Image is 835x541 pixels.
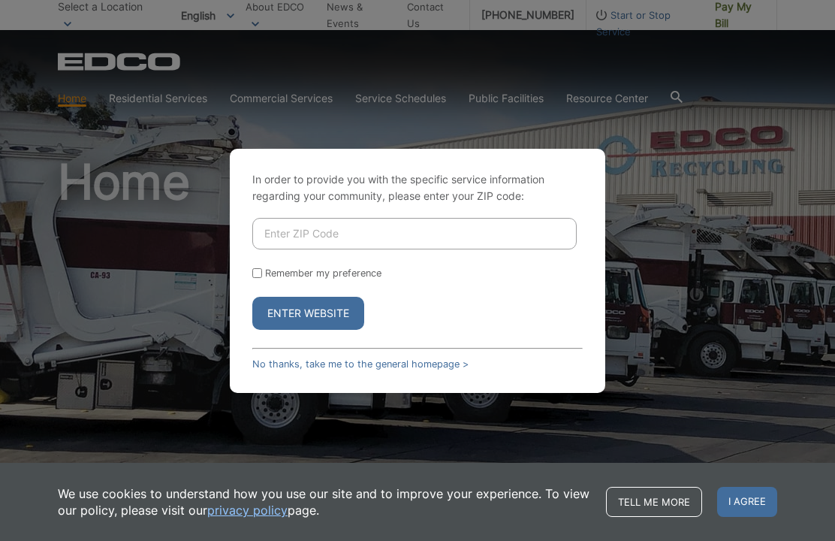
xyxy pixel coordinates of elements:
button: Enter Website [252,297,364,330]
p: We use cookies to understand how you use our site and to improve your experience. To view our pol... [58,485,591,518]
input: Enter ZIP Code [252,218,577,249]
label: Remember my preference [265,267,381,279]
p: In order to provide you with the specific service information regarding your community, please en... [252,171,583,204]
span: I agree [717,487,777,517]
a: Tell me more [606,487,702,517]
a: privacy policy [207,502,288,518]
a: No thanks, take me to the general homepage > [252,358,469,370]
